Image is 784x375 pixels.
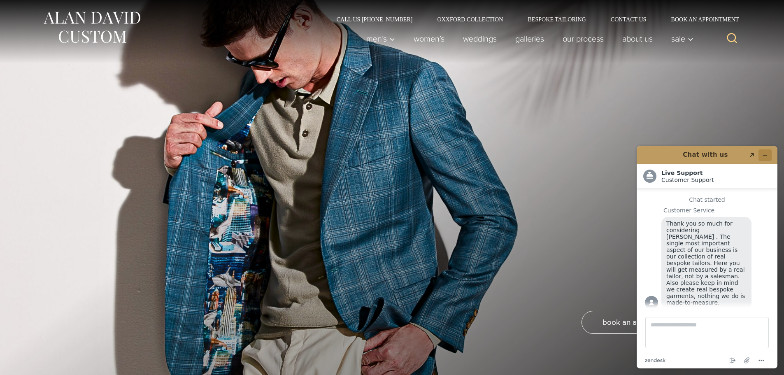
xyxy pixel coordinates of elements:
a: Oxxford Collection [425,16,515,22]
span: Chat [18,6,35,13]
a: Bespoke Tailoring [515,16,598,22]
nav: Secondary Navigation [324,16,742,22]
button: View Search Form [722,29,742,49]
nav: Primary Navigation [357,30,698,47]
a: Contact Us [598,16,659,22]
a: weddings [454,30,506,47]
button: Men’s sub menu toggle [357,30,404,47]
button: Sale sub menu toggle [662,30,698,47]
a: Our Process [553,30,613,47]
img: Alan David Custom [42,9,141,46]
span: book an appointment [603,316,676,328]
a: Book an Appointment [658,16,742,22]
a: book an appointment [582,311,697,334]
a: About Us [613,30,662,47]
a: Galleries [506,30,553,47]
iframe: Find more information here [630,140,784,375]
a: Women’s [404,30,454,47]
a: Call Us [PHONE_NUMBER] [324,16,425,22]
